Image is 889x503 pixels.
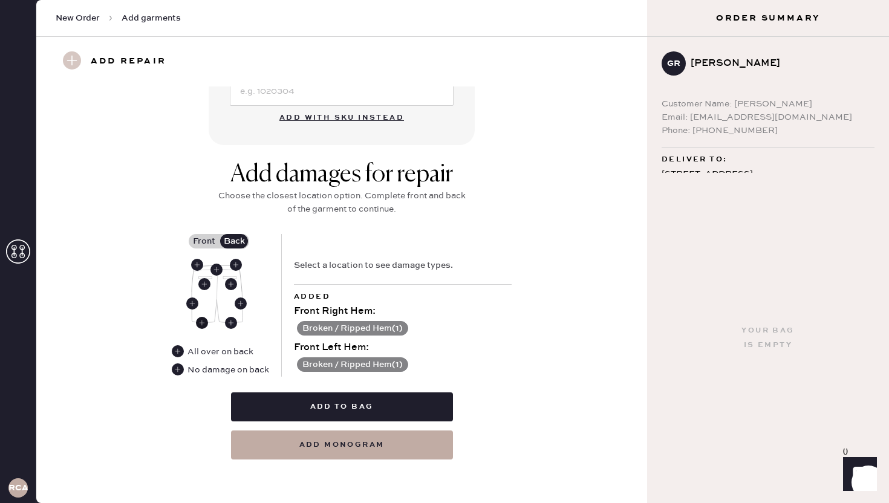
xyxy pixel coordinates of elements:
[215,189,469,216] div: Choose the closest location option. Complete front and back of the garment to continue.
[215,160,469,189] div: Add damages for repair
[662,167,874,197] div: [STREET_ADDRESS] [GEOGRAPHIC_DATA] , SC 29403
[667,59,680,68] h3: GR
[91,51,166,72] h3: Add repair
[191,264,243,324] img: Garment image
[219,234,249,248] label: Back
[231,392,453,421] button: Add to bag
[647,12,889,24] h3: Order Summary
[662,97,874,111] div: Customer Name: [PERSON_NAME]
[297,357,408,372] button: Broken / Ripped Hem(1)
[272,106,411,130] button: Add with SKU instead
[186,297,198,310] div: Back Left Side Seam
[230,259,242,271] div: Back Right Waistband
[230,77,454,106] input: e.g. 1020304
[172,363,269,377] div: No damage on back
[191,259,203,271] div: Back Left Waistband
[662,111,874,124] div: Email: [EMAIL_ADDRESS][DOMAIN_NAME]
[231,430,453,459] button: add monogram
[198,278,210,290] div: Back Left Pocket
[662,152,727,167] span: Deliver to:
[235,297,247,310] div: Back Right Side Seam
[662,124,874,137] div: Phone: [PHONE_NUMBER]
[8,484,28,492] h3: RCA
[56,12,100,24] span: New Order
[196,317,208,329] div: Back Left Hem
[294,304,512,319] div: Front Right Hem :
[187,363,269,377] div: No damage on back
[691,56,865,71] div: [PERSON_NAME]
[832,449,884,501] iframe: Front Chat
[294,259,453,272] div: Select a location to see damage types.
[741,323,794,352] div: Your bag is empty
[189,234,219,248] label: Front
[187,345,253,359] div: All over on back
[297,321,408,336] button: Broken / Ripped Hem(1)
[172,345,255,359] div: All over on back
[210,264,223,276] div: Back Center Waistband
[294,290,512,304] div: Added
[294,340,512,355] div: Front Left Hem :
[225,317,237,329] div: Back Right Hem
[225,278,237,290] div: Back Right Pocket
[122,12,181,24] span: Add garments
